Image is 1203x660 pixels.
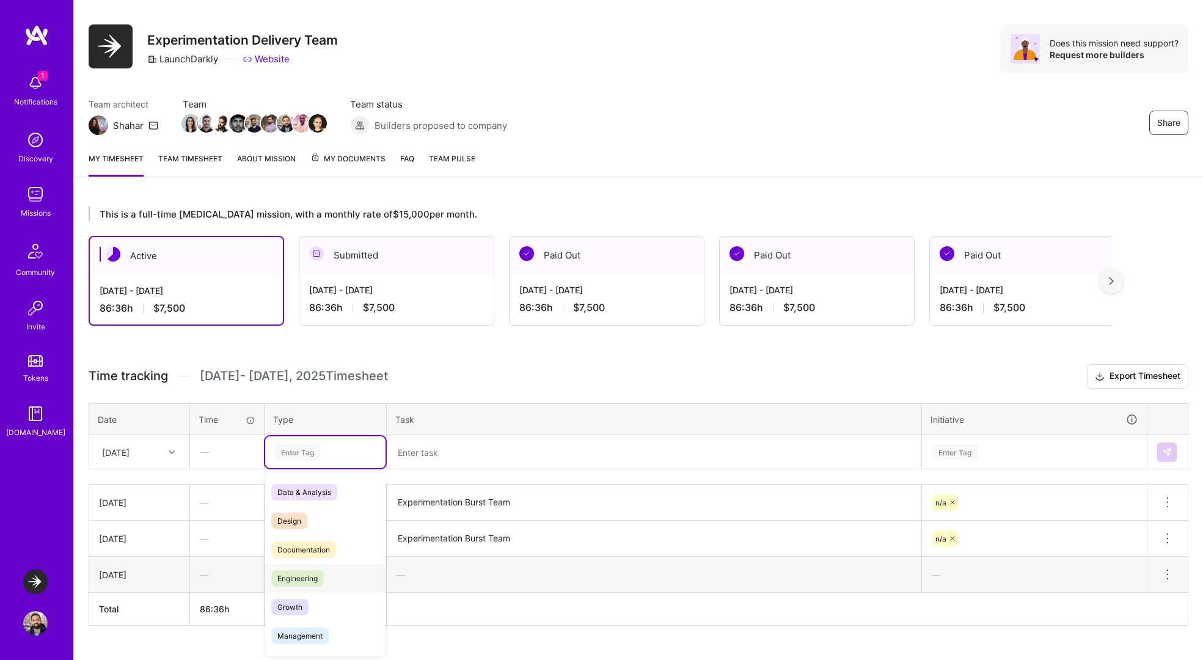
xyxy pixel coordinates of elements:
[573,301,605,314] span: $7,500
[271,570,324,587] span: Engineering
[169,449,175,455] i: icon Chevron
[14,95,57,108] div: Notifications
[199,113,214,134] a: Team Member Avatar
[387,559,921,591] div: —
[277,114,295,133] img: Team Member Avatar
[23,296,48,320] img: Invite
[213,114,232,133] img: Team Member Avatar
[940,284,1114,296] div: [DATE] - [DATE]
[271,513,307,529] span: Design
[28,355,43,367] img: tokens
[309,301,484,314] div: 86:36 h
[148,120,158,130] i: icon Mail
[350,116,370,135] img: Builders proposed to company
[429,154,475,163] span: Team Pulse
[245,114,263,133] img: Team Member Avatar
[113,119,144,132] div: Shahar
[23,611,48,636] img: User Avatar
[1149,111,1188,135] button: Share
[350,98,507,111] span: Team status
[89,98,158,111] span: Team architect
[230,113,246,134] a: Team Member Avatar
[237,152,296,177] a: About Mission
[183,113,199,134] a: Team Member Avatar
[100,284,273,297] div: [DATE] - [DATE]
[190,559,264,591] div: —
[271,628,329,644] span: Management
[932,442,978,461] div: Enter Tag
[229,114,247,133] img: Team Member Avatar
[1157,117,1180,129] span: Share
[262,113,278,134] a: Team Member Avatar
[294,113,310,134] a: Team Member Avatar
[147,54,157,64] i: icon CompanyGray
[1095,370,1105,383] i: icon Download
[519,246,534,261] img: Paid Out
[106,247,120,262] img: Active
[190,522,264,555] div: —
[275,442,320,461] div: Enter Tag
[102,446,130,458] div: [DATE]
[519,301,694,314] div: 86:36 h
[271,599,309,615] span: Growth
[99,568,180,581] div: [DATE]
[265,403,387,435] th: Type
[89,403,190,435] th: Date
[993,301,1025,314] span: $7,500
[519,284,694,296] div: [DATE] - [DATE]
[309,246,324,261] img: Submitted
[158,152,222,177] a: Team timesheet
[99,532,180,545] div: [DATE]
[89,207,1111,221] div: This is a full-time [MEDICAL_DATA] mission, with a monthly rate of $15,000 per month.
[375,119,507,132] span: Builders proposed to company
[89,369,168,384] span: Time tracking
[21,207,51,219] div: Missions
[931,413,1138,427] div: Initiative
[729,284,904,296] div: [DATE] - [DATE]
[1050,49,1179,61] div: Request more builders
[1050,37,1179,49] div: Does this mission need support?
[729,246,744,261] img: Paid Out
[16,266,55,279] div: Community
[183,98,326,111] span: Team
[89,152,144,177] a: My timesheet
[243,53,290,65] a: Website
[363,301,395,314] span: $7,500
[23,372,48,384] div: Tokens
[940,301,1114,314] div: 86:36 h
[99,496,180,509] div: [DATE]
[214,113,230,134] a: Team Member Avatar
[1109,277,1114,285] img: right
[400,152,414,177] a: FAQ
[147,32,338,48] h3: Experimentation Delivery Team
[935,498,946,507] span: n/a
[1011,34,1040,64] img: Avatar
[21,237,50,266] img: Community
[199,413,255,426] div: Time
[246,113,262,134] a: Team Member Avatar
[190,593,265,626] th: 86:36h
[26,320,45,333] div: Invite
[310,152,386,166] span: My Documents
[89,593,190,626] th: Total
[23,71,48,95] img: bell
[278,113,294,134] a: Team Member Avatar
[935,534,946,543] span: n/a
[6,426,65,439] div: [DOMAIN_NAME]
[922,559,1147,591] div: —
[100,302,273,315] div: 86:36 h
[200,369,388,384] span: [DATE] - [DATE] , 2025 Timesheet
[23,402,48,426] img: guide book
[197,114,216,133] img: Team Member Avatar
[23,128,48,152] img: discovery
[310,152,386,177] a: My Documents
[147,53,218,65] div: LaunchDarkly
[271,541,336,558] span: Documentation
[23,182,48,207] img: teamwork
[18,152,53,165] div: Discovery
[38,71,48,81] span: 1
[181,114,200,133] img: Team Member Avatar
[190,486,264,519] div: —
[20,570,51,594] a: LaunchDarkly: Experimentation Delivery Team
[153,302,185,315] span: $7,500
